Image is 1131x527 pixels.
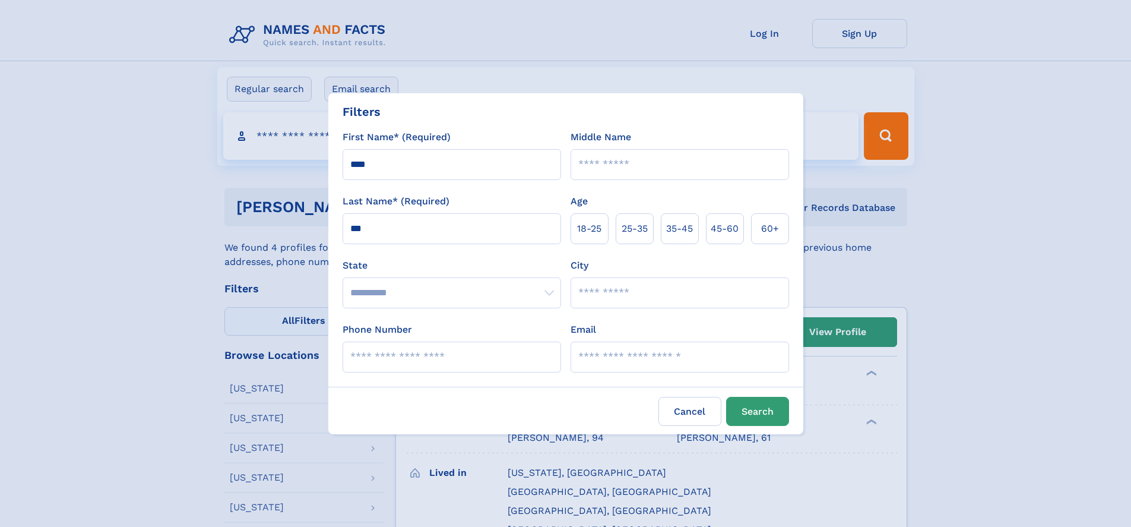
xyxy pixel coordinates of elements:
[571,258,588,273] label: City
[343,130,451,144] label: First Name* (Required)
[726,397,789,426] button: Search
[666,222,693,236] span: 35‑45
[343,323,412,337] label: Phone Number
[571,194,588,209] label: Age
[343,258,561,273] label: State
[343,103,381,121] div: Filters
[571,130,631,144] label: Middle Name
[622,222,648,236] span: 25‑35
[761,222,779,236] span: 60+
[577,222,601,236] span: 18‑25
[711,222,739,236] span: 45‑60
[571,323,596,337] label: Email
[658,397,721,426] label: Cancel
[343,194,449,209] label: Last Name* (Required)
